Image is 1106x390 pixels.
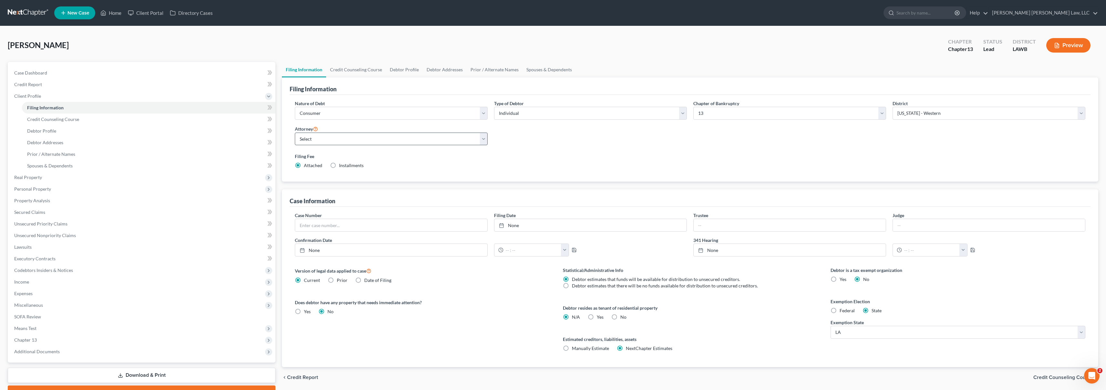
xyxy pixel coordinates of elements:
[27,128,56,134] span: Debtor Profile
[948,38,973,45] div: Chapter
[831,267,1085,274] label: Debtor is a tax exempt organization
[840,308,855,313] span: Federal
[8,368,275,383] a: Download & Print
[893,219,1085,231] input: --
[14,186,51,192] span: Personal Property
[893,100,908,107] label: District
[27,105,64,110] span: Filing Information
[295,100,325,107] label: Nature of Debt
[1013,45,1036,53] div: LAWB
[167,7,216,19] a: Directory Cases
[27,163,73,168] span: Spouses & Dependents
[304,163,322,168] span: Attached
[693,212,708,219] label: Trustee
[304,277,320,283] span: Current
[948,45,973,53] div: Chapter
[9,241,275,253] a: Lawsuits
[14,302,43,308] span: Miscellaneous
[295,267,550,275] label: Version of legal data applied to case
[282,62,326,77] a: Filing Information
[423,62,467,77] a: Debtor Addresses
[967,46,973,52] span: 13
[125,7,167,19] a: Client Portal
[983,45,1002,53] div: Lead
[563,305,818,311] label: Debtor resides as tenant of residential property
[9,253,275,265] a: Executory Contracts
[9,230,275,241] a: Unsecured Nonpriority Claims
[14,256,56,261] span: Executory Contracts
[9,79,275,90] a: Credit Report
[9,195,275,206] a: Property Analysis
[503,244,561,256] input: -- : --
[572,283,758,288] span: Debtor estimates that there will be no funds available for distribution to unsecured creditors.
[494,212,516,219] label: Filing Date
[292,237,690,244] label: Confirmation Date
[467,62,522,77] a: Prior / Alternate Names
[14,221,67,226] span: Unsecured Priority Claims
[1013,38,1036,45] div: District
[14,175,42,180] span: Real Property
[572,276,740,282] span: Debtor estimates that funds will be available for distribution to unsecured creditors.
[563,267,818,274] label: Statistical/Administrative Info
[9,218,275,230] a: Unsecured Priority Claims
[14,70,47,75] span: Case Dashboard
[9,311,275,323] a: SOFA Review
[863,276,869,282] span: No
[282,375,287,380] i: chevron_left
[295,125,318,133] label: Attorney
[295,244,487,256] a: None
[22,137,275,148] a: Debtor Addresses
[983,38,1002,45] div: Status
[287,375,318,380] span: Credit Report
[989,7,1098,19] a: [PERSON_NAME] [PERSON_NAME] Law, LLC
[14,93,41,99] span: Client Profile
[522,62,576,77] a: Spouses & Dependents
[327,309,334,314] span: No
[14,325,36,331] span: Means Test
[14,314,41,319] span: SOFA Review
[386,62,423,77] a: Debtor Profile
[295,212,322,219] label: Case Number
[295,219,487,231] input: Enter case number...
[97,7,125,19] a: Home
[494,100,524,107] label: Type of Debtor
[304,309,311,314] span: Yes
[14,209,45,215] span: Secured Claims
[14,267,73,273] span: Codebtors Insiders & Notices
[22,148,275,160] a: Prior / Alternate Names
[14,82,42,87] span: Credit Report
[494,219,687,231] a: None
[597,314,604,320] span: Yes
[1033,375,1093,380] span: Credit Counseling Course
[620,314,626,320] span: No
[8,40,69,50] span: [PERSON_NAME]
[14,244,32,250] span: Lawsuits
[326,62,386,77] a: Credit Counseling Course
[966,7,988,19] a: Help
[27,116,79,122] span: Credit Counseling Course
[14,233,76,238] span: Unsecured Nonpriority Claims
[840,276,846,282] span: Yes
[290,197,335,205] div: Case Information
[572,345,609,351] span: Manually Estimate
[290,85,336,93] div: Filing Information
[67,11,89,15] span: New Case
[902,244,960,256] input: -- : --
[1046,38,1090,53] button: Preview
[22,102,275,114] a: Filing Information
[872,308,882,313] span: State
[14,337,37,343] span: Chapter 13
[9,67,275,79] a: Case Dashboard
[27,151,75,157] span: Prior / Alternate Names
[1084,368,1100,384] iframe: Intercom live chat
[831,319,864,326] label: Exemption State
[295,299,550,306] label: Does debtor have any property that needs immediate attention?
[694,219,886,231] input: --
[337,277,347,283] span: Prior
[572,314,580,320] span: N/A
[626,345,672,351] span: NextChapter Estimates
[9,206,275,218] a: Secured Claims
[27,140,63,145] span: Debtor Addresses
[1097,368,1102,373] span: 2
[14,291,33,296] span: Expenses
